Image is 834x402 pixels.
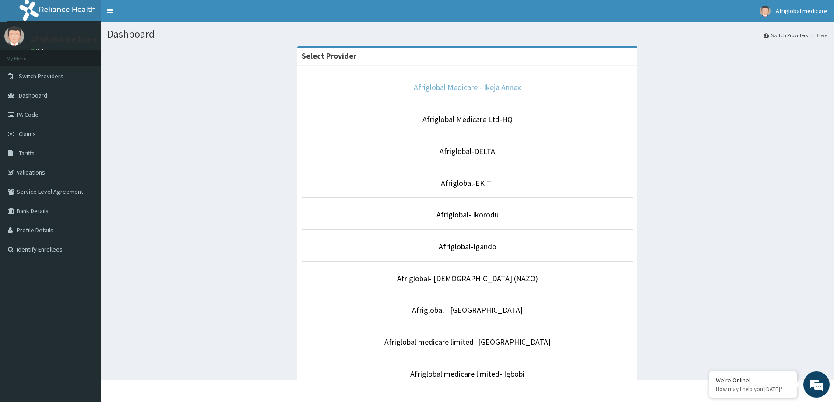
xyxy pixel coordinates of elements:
a: Afriglobal Medicare - Ikeja Annex [414,82,521,92]
a: Afriglobal-DELTA [440,146,495,156]
span: Claims [19,130,36,138]
li: Here [809,31,827,39]
img: User Image [760,6,771,17]
a: Afriglobal - [GEOGRAPHIC_DATA] [412,305,523,315]
div: We're Online! [716,376,790,384]
a: Online [31,48,52,54]
a: Afriglobal medicare limited- Igbobi [410,369,524,379]
p: How may I help you today? [716,385,790,393]
a: Afriglobal Medicare Ltd-HQ [422,114,513,124]
span: Dashboard [19,91,47,99]
a: Switch Providers [764,31,808,39]
h1: Dashboard [107,28,827,40]
span: Switch Providers [19,72,63,80]
a: Afriglobal medicare limited- [GEOGRAPHIC_DATA] [384,337,551,347]
span: Tariffs [19,149,35,157]
a: Afriglobal- Ikorodu [436,210,499,220]
img: User Image [4,26,24,46]
a: Afriglobal- [DEMOGRAPHIC_DATA] (NAZO) [397,273,538,283]
span: Afriglobal medicare [776,7,827,15]
strong: Select Provider [302,51,356,61]
a: Afriglobal-EKITI [441,178,494,188]
p: Afriglobal medicare [31,35,97,43]
a: Afriglobal-Igando [439,241,496,252]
